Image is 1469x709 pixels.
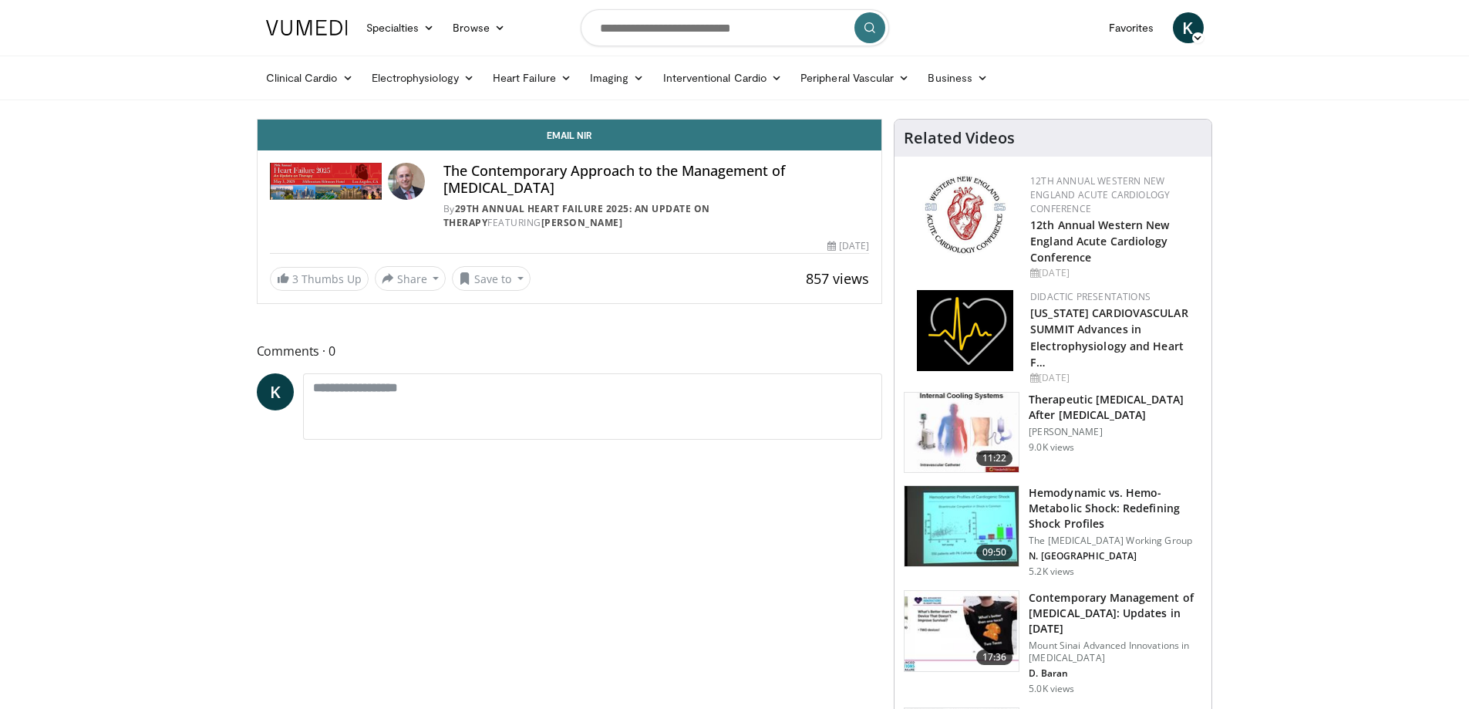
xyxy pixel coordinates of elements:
[1100,12,1164,43] a: Favorites
[1030,371,1199,385] div: [DATE]
[1029,566,1074,578] p: 5.2K views
[976,545,1013,560] span: 09:50
[791,62,918,93] a: Peripheral Vascular
[922,174,1008,255] img: 0954f259-7907-4053-a817-32a96463ecc8.png.150x105_q85_autocrop_double_scale_upscale_version-0.2.png
[258,120,882,150] a: Email Nir
[1029,535,1202,547] p: The [MEDICAL_DATA] Working Group
[1029,667,1202,680] p: D. Baran
[1029,550,1202,562] p: N. [GEOGRAPHIC_DATA]
[541,216,623,229] a: [PERSON_NAME]
[827,239,869,253] div: [DATE]
[581,9,889,46] input: Search topics, interventions
[1029,392,1202,423] h3: Therapeutic [MEDICAL_DATA] After [MEDICAL_DATA]
[904,129,1015,147] h4: Related Videos
[904,485,1202,578] a: 09:50 Hemodynamic vs. Hemo-Metabolic Shock: Redefining Shock Profiles The [MEDICAL_DATA] Working ...
[362,62,483,93] a: Electrophysiology
[1030,306,1188,369] a: [US_STATE] CARDIOVASCULAR SUMMIT Advances in Electrophysiology and Heart F…
[452,266,531,291] button: Save to
[443,163,869,196] h4: The Contemporary Approach to the Management of [MEDICAL_DATA]
[904,590,1202,695] a: 17:36 Contemporary Management of [MEDICAL_DATA]: Updates in [DATE] Mount Sinai Advanced Innovatio...
[904,392,1202,474] a: 11:22 Therapeutic [MEDICAL_DATA] After [MEDICAL_DATA] [PERSON_NAME] 9.0K views
[1030,290,1199,304] div: Didactic Presentations
[905,486,1019,566] img: 2496e462-765f-4e8f-879f-a0c8e95ea2b6.150x105_q85_crop-smart_upscale.jpg
[270,163,382,200] img: 29th Annual Heart Failure 2025: An Update on Therapy
[1030,218,1169,265] a: 12th Annual Western New England Acute Cardiology Conference
[443,202,869,230] div: By FEATURING
[375,266,446,291] button: Share
[1029,590,1202,636] h3: Contemporary Management of [MEDICAL_DATA]: Updates in [DATE]
[292,272,298,286] span: 3
[905,393,1019,473] img: 243698_0002_1.png.150x105_q85_crop-smart_upscale.jpg
[357,12,444,43] a: Specialties
[443,202,710,229] a: 29th Annual Heart Failure 2025: An Update on Therapy
[266,20,348,35] img: VuMedi Logo
[806,269,869,288] span: 857 views
[443,12,514,43] a: Browse
[388,163,425,200] img: Avatar
[654,62,792,93] a: Interventional Cardio
[976,451,1013,466] span: 11:22
[257,341,883,361] span: Comments 0
[1029,426,1202,438] p: [PERSON_NAME]
[257,373,294,410] a: K
[1030,266,1199,280] div: [DATE]
[1029,485,1202,532] h3: Hemodynamic vs. Hemo-Metabolic Shock: Redefining Shock Profiles
[905,591,1019,671] img: df55f059-d842-45fe-860a-7f3e0b094e1d.150x105_q85_crop-smart_upscale.jpg
[1029,683,1074,695] p: 5.0K views
[1173,12,1204,43] a: K
[1030,174,1170,215] a: 12th Annual Western New England Acute Cardiology Conference
[1029,441,1074,454] p: 9.0K views
[1029,640,1202,664] p: Mount Sinai Advanced Innovations in [MEDICAL_DATA]
[976,650,1013,665] span: 17:36
[918,62,997,93] a: Business
[917,290,1013,371] img: 1860aa7a-ba06-47e3-81a4-3dc728c2b4cf.png.150x105_q85_autocrop_double_scale_upscale_version-0.2.png
[257,62,362,93] a: Clinical Cardio
[483,62,581,93] a: Heart Failure
[581,62,654,93] a: Imaging
[270,267,369,291] a: 3 Thumbs Up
